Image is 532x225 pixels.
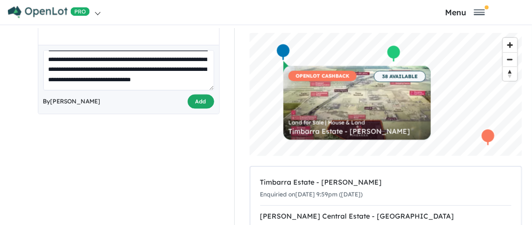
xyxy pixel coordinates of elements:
[250,33,522,156] canvas: Map
[503,66,517,81] button: Reset bearing to north
[260,172,511,206] a: Timbarra Estate - [PERSON_NAME]Enquiried on[DATE] 9:59pm ([DATE])
[503,52,517,66] button: Zoom out
[260,211,511,223] div: [PERSON_NAME] Central Estate - [GEOGRAPHIC_DATA]
[288,128,426,135] div: Timbarra Estate - [PERSON_NAME]
[503,38,517,52] button: Zoom in
[503,67,517,81] span: Reset bearing to north
[480,128,495,146] div: Map marker
[43,96,101,106] span: By [PERSON_NAME]
[386,44,401,63] div: Map marker
[283,66,431,140] a: OPENLOT CASHBACK 38 AVAILABLE Land for Sale | House & Land Timbarra Estate - [PERSON_NAME]
[260,191,363,198] small: Enquiried on [DATE] 9:59pm ([DATE])
[276,43,290,61] div: Map marker
[188,95,214,109] button: Add
[288,71,357,81] span: OPENLOT CASHBACK
[260,177,511,189] div: Timbarra Estate - [PERSON_NAME]
[503,53,517,66] span: Zoom out
[400,7,530,17] button: Toggle navigation
[288,120,426,126] div: Land for Sale | House & Land
[374,71,426,82] span: 38 AVAILABLE
[8,6,90,18] img: Openlot PRO Logo White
